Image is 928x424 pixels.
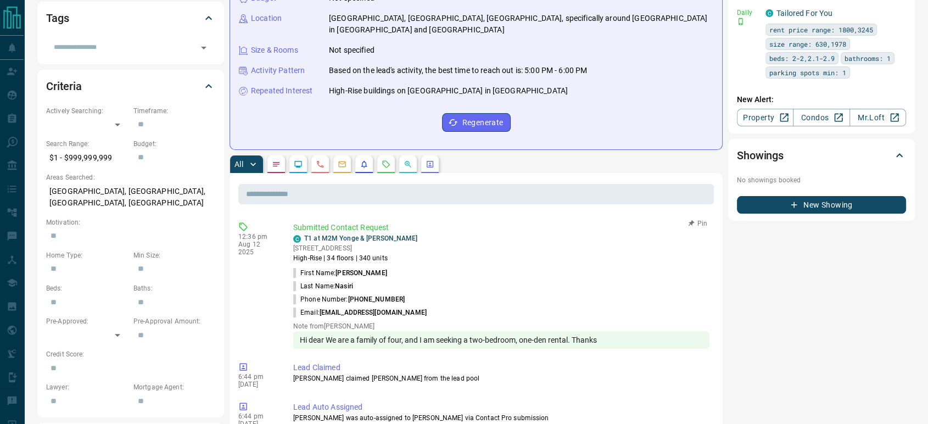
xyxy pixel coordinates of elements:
p: Search Range: [46,139,128,149]
p: No showings booked [737,175,906,185]
span: [PHONE_NUMBER] [348,295,405,303]
svg: Calls [316,160,325,169]
p: High-Rise buildings on [GEOGRAPHIC_DATA] in [GEOGRAPHIC_DATA] [329,85,568,97]
p: 12:36 pm [238,233,277,241]
p: Budget: [133,139,215,149]
svg: Requests [382,160,390,169]
h2: Criteria [46,77,82,95]
button: New Showing [737,196,906,214]
p: Based on the lead's activity, the best time to reach out is: 5:00 PM - 6:00 PM [329,65,587,76]
p: New Alert: [737,94,906,105]
p: Motivation: [46,217,215,227]
span: parking spots min: 1 [769,67,846,78]
svg: Emails [338,160,346,169]
p: Activity Pattern [251,65,305,76]
a: Mr.Loft [849,109,906,126]
p: Size & Rooms [251,44,298,56]
div: condos.ca [765,9,773,17]
p: Location [251,13,282,24]
svg: Lead Browsing Activity [294,160,303,169]
p: Lead Claimed [293,362,709,373]
button: Regenerate [442,113,511,132]
p: Mortgage Agent: [133,382,215,392]
p: Phone Number: [293,294,405,304]
p: 6:44 pm [238,412,277,420]
p: Timeframe: [133,106,215,116]
p: [PERSON_NAME] claimed [PERSON_NAME] from the lead pool [293,373,709,383]
p: All [234,160,243,168]
a: T1 at M2M Yonge & [PERSON_NAME] [304,235,418,242]
span: bathrooms: 1 [845,53,891,64]
svg: Notes [272,160,281,169]
a: Condos [793,109,849,126]
p: Home Type: [46,250,128,260]
p: Last Name: [293,281,353,291]
p: Areas Searched: [46,172,215,182]
h2: Tags [46,9,69,27]
svg: Agent Actions [426,160,434,169]
span: Nasiri [335,282,353,290]
div: Tags [46,5,215,31]
p: Lead Auto Assigned [293,401,709,413]
div: Showings [737,142,906,169]
p: Beds: [46,283,128,293]
p: Pre-Approval Amount: [133,316,215,326]
p: First Name: [293,268,387,278]
span: rent price range: 1800,3245 [769,24,873,35]
p: [STREET_ADDRESS] [293,243,418,253]
p: Lawyer: [46,382,128,392]
div: condos.ca [293,235,301,243]
button: Pin [682,219,714,228]
p: Repeated Interest [251,85,312,97]
p: Daily [737,8,759,18]
p: $1 - $999,999,999 [46,149,128,167]
p: Credit Score: [46,349,215,359]
p: [GEOGRAPHIC_DATA], [GEOGRAPHIC_DATA], [GEOGRAPHIC_DATA], specifically around [GEOGRAPHIC_DATA] in... [329,13,713,36]
p: [DATE] [238,381,277,388]
p: [PERSON_NAME] was auto-assigned to [PERSON_NAME] via Contact Pro submission [293,413,709,423]
h2: Showings [737,147,784,164]
p: Email: [293,308,427,317]
div: Criteria [46,73,215,99]
p: Not specified [329,44,374,56]
svg: Push Notification Only [737,18,745,25]
span: beds: 2-2,2.1-2.9 [769,53,835,64]
button: Open [196,40,211,55]
p: Note from [PERSON_NAME] [293,322,709,330]
p: Aug 12 2025 [238,241,277,256]
svg: Listing Alerts [360,160,368,169]
span: size range: 630,1978 [769,38,846,49]
span: [EMAIL_ADDRESS][DOMAIN_NAME] [320,309,427,316]
p: High-Rise | 34 floors | 340 units [293,253,418,263]
div: Hi dear We are a family of four, and I am seeking a two-bedroom, one-den rental. Thanks [293,331,709,349]
p: Submitted Contact Request [293,222,709,233]
p: 6:44 pm [238,373,277,381]
p: Pre-Approved: [46,316,128,326]
p: Baths: [133,283,215,293]
svg: Opportunities [404,160,412,169]
p: Min Size: [133,250,215,260]
span: [PERSON_NAME] [336,269,387,277]
p: Actively Searching: [46,106,128,116]
a: Tailored For You [776,9,832,18]
a: Property [737,109,793,126]
p: [GEOGRAPHIC_DATA], [GEOGRAPHIC_DATA], [GEOGRAPHIC_DATA], [GEOGRAPHIC_DATA] [46,182,215,212]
